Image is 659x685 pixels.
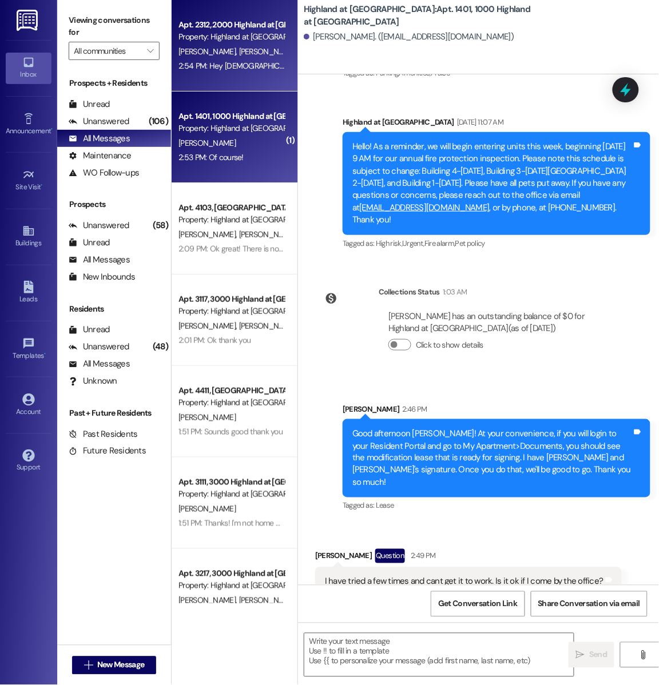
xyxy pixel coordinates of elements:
div: [PERSON_NAME]. ([EMAIL_ADDRESS][DOMAIN_NAME]) [304,31,514,43]
button: New Message [72,656,157,675]
span: • [41,181,43,189]
label: Click to show details [416,339,483,351]
span: Share Conversation via email [538,598,640,610]
div: Tagged as: [343,235,650,252]
span: • [44,350,46,358]
div: Unknown [69,375,117,387]
button: Get Conversation Link [431,591,525,617]
div: Apt. 3217, 3000 Highland at [GEOGRAPHIC_DATA] [178,568,284,580]
div: Future Residents [69,445,146,457]
div: New Inbounds [69,271,135,283]
div: Unanswered [69,116,129,128]
span: New Message [97,659,144,671]
span: [PERSON_NAME] [239,595,296,606]
div: I have tried a few times and cant get it to work. Is it ok if I come by the office? [325,576,604,588]
div: WO Follow-ups [69,167,139,179]
div: Hello! As a reminder, we will begin entering units this week, beginning [DATE] 9 AM for our annua... [352,141,632,226]
div: All Messages [69,358,130,370]
div: [DATE] 11:07 AM [454,116,503,128]
div: Collections Status [379,286,440,298]
div: [PERSON_NAME] has an outstanding balance of $0 for Highland at [GEOGRAPHIC_DATA] (as of [DATE]) [388,310,613,335]
span: Lease [376,501,394,511]
button: Share Conversation via email [531,591,648,617]
div: [PERSON_NAME] [343,403,650,419]
div: (106) [146,113,171,130]
span: Get Conversation Link [438,598,517,610]
div: Property: Highland at [GEOGRAPHIC_DATA] [178,31,284,43]
span: [PERSON_NAME] [178,504,236,514]
span: Pet policy [455,238,486,248]
div: Unanswered [69,220,129,232]
span: [PERSON_NAME] [239,229,296,240]
div: Residents [57,303,171,315]
div: Past + Future Residents [57,407,171,419]
button: Send [569,642,614,668]
div: All Messages [69,133,130,145]
div: 1:03 AM [440,286,467,298]
div: Unread [69,98,110,110]
b: Highland at [GEOGRAPHIC_DATA]: Apt. 1401, 1000 Highland at [GEOGRAPHIC_DATA] [304,3,533,28]
a: Templates • [6,334,51,365]
div: (58) [150,217,171,234]
div: Property: Highland at [GEOGRAPHIC_DATA] [178,580,284,592]
div: Property: Highland at [GEOGRAPHIC_DATA] [178,214,284,226]
div: Apt. 3117, 3000 Highland at [GEOGRAPHIC_DATA] [178,293,284,305]
div: Property: Highland at [GEOGRAPHIC_DATA] [178,397,284,409]
div: Highland at [GEOGRAPHIC_DATA] [343,116,650,132]
div: Property: Highland at [GEOGRAPHIC_DATA] [178,305,284,317]
span: [PERSON_NAME] [178,412,236,423]
div: 2:53 PM: Of course! [178,152,244,162]
div: Property: Highland at [GEOGRAPHIC_DATA] [178,488,284,500]
div: Apt. 2312, 2000 Highland at [GEOGRAPHIC_DATA] [178,19,284,31]
div: Maintenance [69,150,132,162]
a: Leads [6,277,51,308]
i:  [576,651,585,660]
div: Apt. 1401, 1000 Highland at [GEOGRAPHIC_DATA] [178,110,284,122]
div: 1:51 PM: Sounds good thank you [178,427,283,437]
div: Apt. 3111, 3000 Highland at [GEOGRAPHIC_DATA] [178,476,284,488]
div: Tagged as: [343,497,650,514]
i:  [84,661,93,670]
span: [PERSON_NAME] [239,46,296,57]
a: Site Visit • [6,165,51,196]
div: Past Residents [69,428,138,440]
div: Unread [69,324,110,336]
i:  [147,46,153,55]
span: [PERSON_NAME] [178,595,239,606]
div: [PERSON_NAME] [315,549,622,567]
div: Question [375,549,406,563]
span: High risk , [376,238,403,248]
span: [PERSON_NAME] [178,321,239,331]
div: Good afternoon [PERSON_NAME]! At your convenience, if you will login to your Resident Portal and ... [352,428,632,489]
i:  [639,651,648,660]
div: 2:46 PM [400,403,427,415]
img: ResiDesk Logo [17,10,40,31]
span: Send [589,649,607,661]
a: Support [6,446,51,477]
span: [PERSON_NAME] [239,321,296,331]
div: Property: Highland at [GEOGRAPHIC_DATA] [178,122,284,134]
a: [EMAIL_ADDRESS][DOMAIN_NAME] [360,202,490,213]
div: 2:01 PM: Ok thank you [178,335,251,345]
div: All Messages [69,254,130,266]
a: Account [6,390,51,421]
div: Apt. 4411, [GEOGRAPHIC_DATA] at [GEOGRAPHIC_DATA] [178,385,284,397]
div: Prospects [57,198,171,210]
span: Fire alarm , [424,238,455,248]
span: • [51,125,53,133]
span: [PERSON_NAME] [178,229,239,240]
span: [PERSON_NAME] [178,138,236,148]
div: Unread [69,237,110,249]
div: 1:51 PM: Thanks! I'm not home but I will be shortly thanks so much [178,518,392,528]
div: (48) [150,338,171,356]
a: Buildings [6,221,51,252]
label: Viewing conversations for [69,11,160,42]
input: All communities [74,42,141,60]
div: Apt. 4103, [GEOGRAPHIC_DATA] at [GEOGRAPHIC_DATA] [178,202,284,214]
span: [PERSON_NAME] [178,46,239,57]
div: Unanswered [69,341,129,353]
a: Inbox [6,53,51,83]
span: Urgent , [403,238,424,248]
div: 2:49 PM [408,550,435,562]
div: Prospects + Residents [57,77,171,89]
